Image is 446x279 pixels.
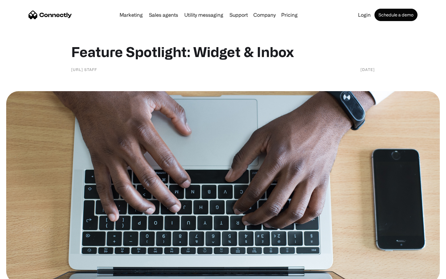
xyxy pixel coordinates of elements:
a: Utility messaging [182,12,226,17]
a: Marketing [117,12,145,17]
a: Support [227,12,250,17]
a: Sales agents [146,12,181,17]
div: Company [253,11,276,19]
a: Login [356,12,373,17]
div: [DATE] [361,66,375,73]
div: [URL] staff [71,66,97,73]
a: Pricing [279,12,300,17]
h1: Feature Spotlight: Widget & Inbox [71,43,375,60]
a: Schedule a demo [374,9,418,21]
ul: Language list [12,268,37,277]
aside: Language selected: English [6,268,37,277]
